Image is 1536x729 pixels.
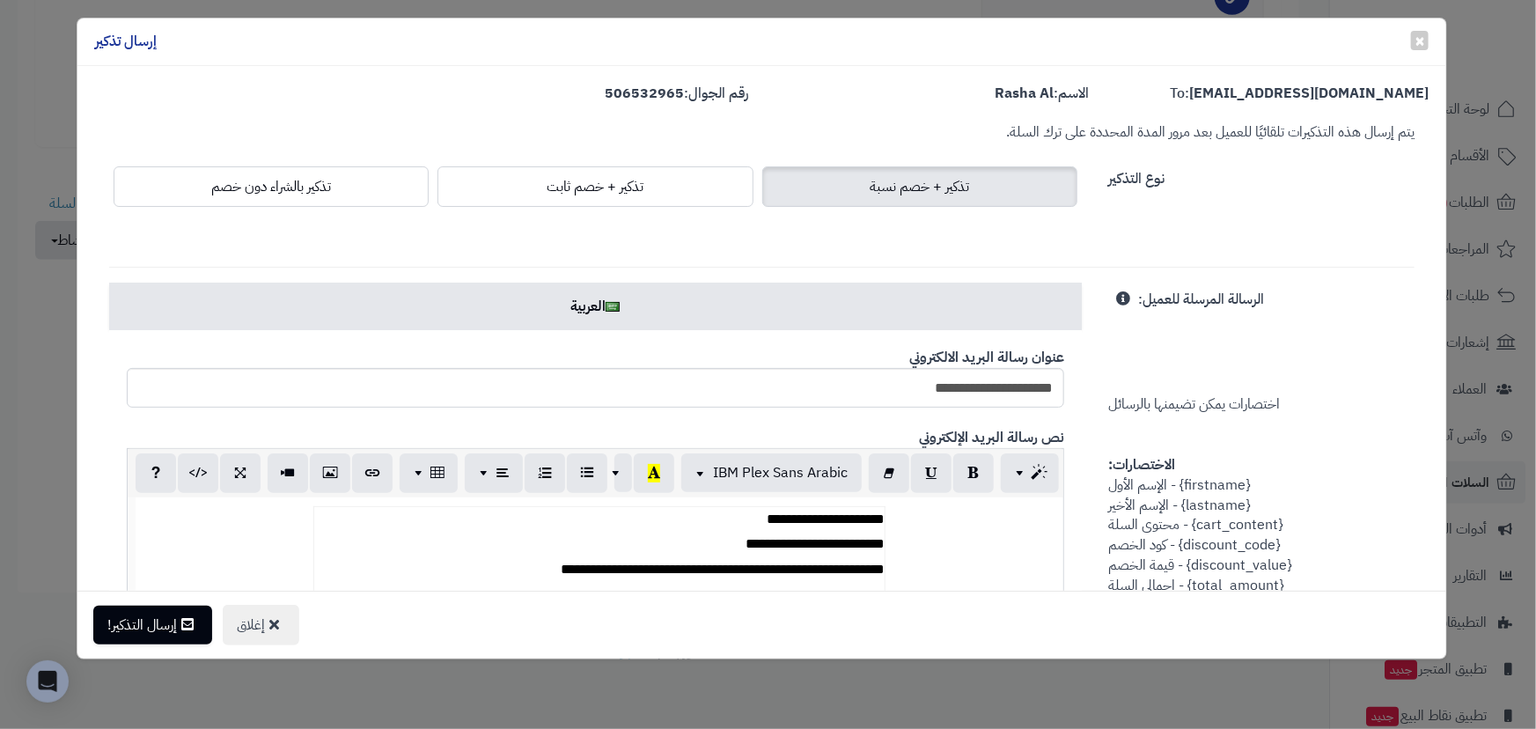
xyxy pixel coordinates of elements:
small: يتم إرسال هذه التذكيرات تلقائيًا للعميل بعد مرور المدة المحددة على ترك السلة. [1006,121,1415,143]
label: To: [1170,84,1429,104]
label: الرسالة المرسلة للعميل: [1138,283,1264,310]
div: Open Intercom Messenger [26,660,69,703]
span: IBM Plex Sans Arabic [713,462,848,483]
strong: [EMAIL_ADDRESS][DOMAIN_NAME] [1189,83,1429,104]
span: تذكير + خصم ثابت [547,176,643,197]
strong: الاختصارات: [1108,454,1175,475]
span: تذكير بالشراء دون خصم [211,176,331,197]
label: رقم الجوال: [606,84,749,104]
b: عنوان رسالة البريد الالكتروني [909,347,1064,368]
label: نوع التذكير [1108,162,1165,189]
button: إرسال التذكير! [93,606,212,644]
img: ar.png [606,302,620,312]
strong: Rasha Al [995,83,1054,104]
a: العربية [109,283,1082,330]
button: إغلاق [223,605,299,645]
b: نص رسالة البريد الإلكتروني [919,427,1064,448]
h4: إرسال تذكير [95,32,157,52]
span: اختصارات يمكن تضيمنها بالرسائل {firstname} - الإسم الأول {lastname} - الإسم الأخير {cart_content}... [1108,289,1301,656]
label: الاسم: [995,84,1089,104]
strong: 506532965 [606,83,685,104]
span: × [1415,27,1425,54]
span: تذكير + خصم نسبة [870,176,969,197]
